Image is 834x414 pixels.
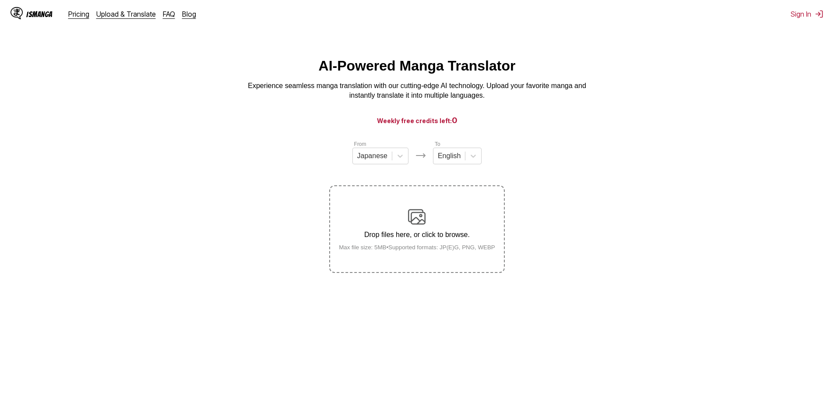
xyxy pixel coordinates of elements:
[415,150,426,161] img: Languages icon
[452,116,457,125] span: 0
[332,231,502,239] p: Drop files here, or click to browse.
[815,10,823,18] img: Sign out
[791,10,823,18] button: Sign In
[319,58,516,74] h1: AI-Powered Manga Translator
[96,10,156,18] a: Upload & Translate
[435,141,440,147] label: To
[68,10,89,18] a: Pricing
[332,244,502,251] small: Max file size: 5MB • Supported formats: JP(E)G, PNG, WEBP
[163,10,175,18] a: FAQ
[11,7,68,21] a: IsManga LogoIsManga
[182,10,196,18] a: Blog
[354,141,366,147] label: From
[11,7,23,19] img: IsManga Logo
[26,10,53,18] div: IsManga
[21,115,813,126] h3: Weekly free credits left:
[242,81,592,101] p: Experience seamless manga translation with our cutting-edge AI technology. Upload your favorite m...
